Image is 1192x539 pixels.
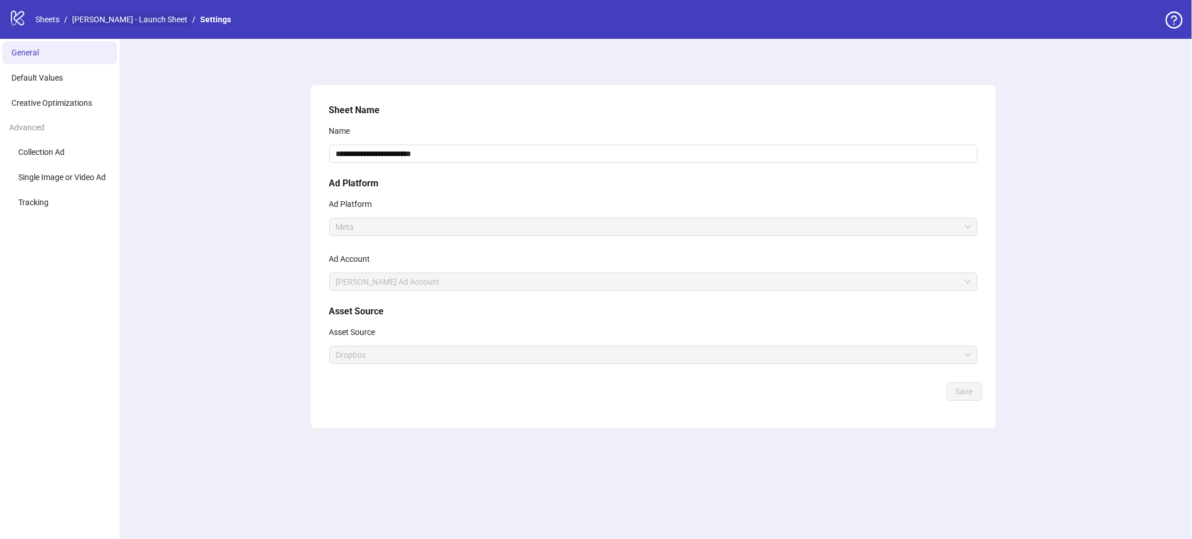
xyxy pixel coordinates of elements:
[336,273,971,290] span: Dr. Harvey's Ad Account
[329,323,383,341] label: Asset Source
[1166,11,1183,29] span: question-circle
[11,73,63,82] span: Default Values
[18,147,65,157] span: Collection Ad
[64,13,67,26] li: /
[33,13,62,26] a: Sheets
[11,98,92,107] span: Creative Optimizations
[329,145,978,163] input: Name
[198,13,233,26] a: Settings
[329,195,380,213] label: Ad Platform
[70,13,190,26] a: [PERSON_NAME] - Launch Sheet
[336,346,971,364] span: Dropbox
[192,13,196,26] li: /
[11,48,39,57] span: General
[18,173,106,182] span: Single Image or Video Ad
[329,250,378,268] label: Ad Account
[336,218,971,235] span: Meta
[329,122,358,140] label: Name
[947,382,982,401] button: Save
[329,103,978,117] h5: Sheet Name
[329,177,978,190] h5: Ad Platform
[329,305,978,318] h5: Asset Source
[18,198,49,207] span: Tracking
